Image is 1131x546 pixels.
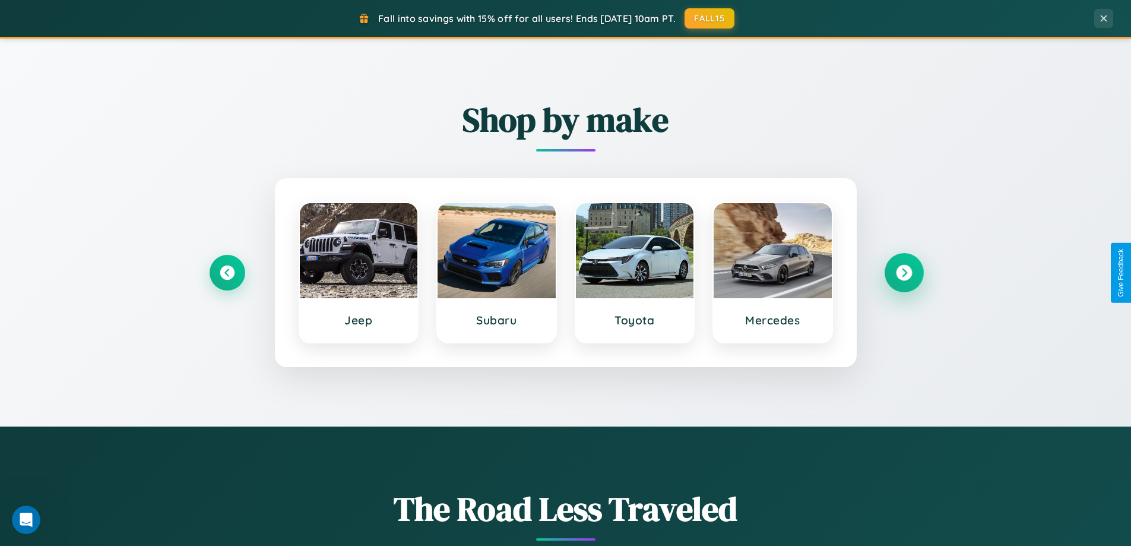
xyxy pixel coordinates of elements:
[1117,249,1125,297] div: Give Feedback
[210,486,922,532] h1: The Road Less Traveled
[449,313,544,327] h3: Subaru
[685,8,734,29] button: FALL15
[210,97,922,143] h2: Shop by make
[12,506,40,534] iframe: Intercom live chat
[378,12,676,24] span: Fall into savings with 15% off for all users! Ends [DATE] 10am PT.
[726,313,820,327] h3: Mercedes
[588,313,682,327] h3: Toyota
[312,313,406,327] h3: Jeep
